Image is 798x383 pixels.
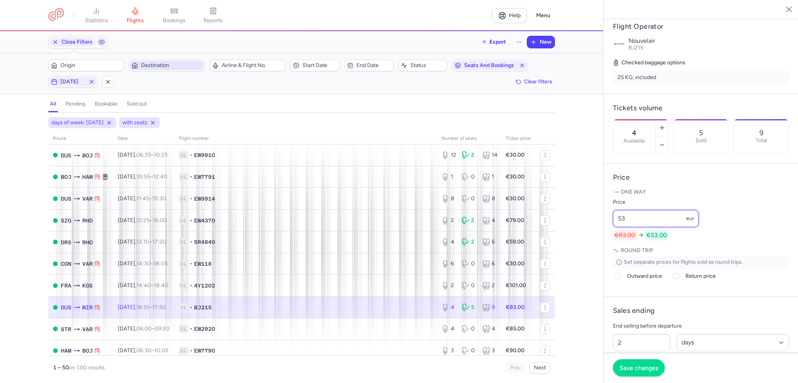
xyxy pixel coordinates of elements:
div: 4 [441,304,455,311]
span: BJ215 [629,44,643,51]
strong: €90.00 [506,347,524,354]
time: 16:00 [153,217,167,224]
button: Status [398,60,447,71]
div: 6 [441,260,455,268]
span: OPEN [53,196,58,201]
div: 5 [462,304,476,311]
button: Export [476,36,511,48]
span: – [136,325,169,332]
span: • [190,195,192,203]
button: Next [530,362,550,374]
span: Stuttgart Echterdingen, Stuttgart, Germany [61,325,71,334]
a: Help [492,8,527,23]
span: 1L [179,260,188,268]
span: 4Y1202 [194,282,215,289]
span: – [136,347,168,354]
button: Menu [531,8,555,23]
strong: €30.00 [506,195,524,202]
a: statistics [77,7,116,24]
span: Kos Island International Airport, Kos, Greece [82,281,93,290]
p: Sold [696,138,706,144]
strong: €101.00 [506,282,526,289]
div: 0 [462,260,476,268]
span: • [190,304,192,311]
span: Save changes [620,364,658,371]
time: 12:25 [136,217,150,224]
button: Prev. [506,362,526,374]
span: [DATE], [118,347,168,354]
h4: Sales ending [613,306,655,315]
span: on 100 results [69,364,105,371]
div: 3 [441,347,455,355]
button: Seats and bookings [452,60,528,71]
label: Price [613,198,699,207]
span: • [190,151,192,159]
span: Airline & Flight No. [222,62,283,69]
span: Varna, Varna, Bulgaria [82,325,93,334]
a: bookings [155,7,194,24]
span: Varna, Varna, Bulgaria [82,259,93,268]
a: flights [116,7,155,24]
time: 16:10 [136,304,149,311]
button: End date [344,60,394,71]
span: BJ215 [194,304,212,311]
span: OPEN [53,305,58,310]
span: OPEN [53,283,58,288]
h4: all [50,101,56,108]
span: 1L [179,217,188,224]
div: 2 [441,282,455,289]
span: EW118 [194,260,212,268]
strong: €85.00 [506,325,524,332]
h4: Price [613,173,789,182]
div: 4 [482,325,496,333]
span: Dresden Airport, Dresden, Germany [61,238,71,247]
button: Clear filters [513,76,555,88]
div: 6 [482,260,496,268]
span: Diagoras, Ródos, Greece [82,216,93,225]
span: • [190,282,192,289]
div: 14 [482,151,496,159]
div: 8 [482,195,496,203]
h4: bookable [95,101,117,108]
span: [DATE], [118,282,168,289]
time: 18:40 [154,282,168,289]
time: 12:40 [153,173,167,180]
div: 6 [482,238,496,246]
time: 10:05 [154,347,168,354]
span: EW7791 [194,173,215,181]
strong: €59.00 [506,238,524,245]
span: reports [203,17,223,24]
span: EW7790 [194,347,215,355]
span: Hamburg Airport, Hamburg, Germany [82,173,93,181]
strong: €30.00 [506,173,524,180]
input: ## [613,334,670,351]
span: – [136,260,168,267]
span: Bourgas, Burgas, Bulgaria [82,346,93,355]
span: Düsseldorf International Airport, Düsseldorf, Germany [61,151,71,160]
time: 06:30 [136,347,151,354]
span: flights [127,17,144,24]
span: Export [489,39,506,45]
span: • [190,238,192,246]
div: 2 [462,217,476,224]
span: – [136,152,168,158]
span: Start date [302,62,337,69]
span: OPEN [53,348,58,353]
p: Total [756,138,767,144]
button: New [527,36,554,48]
h4: sold out [127,101,147,108]
span: Varna, Varna, Bulgaria [82,194,93,203]
span: [DATE], [118,217,167,224]
li: 25 KG, included [613,71,789,85]
span: 1L [179,304,188,311]
span: EW9914 [194,195,215,203]
th: date [113,133,174,145]
a: CitizenPlane red outlined logo [48,8,64,23]
span: OPEN [53,327,58,331]
span: Close Filters [62,39,93,45]
span: 1L [179,238,188,246]
th: route [48,133,113,145]
span: – [136,173,167,180]
time: 17:50 [152,304,166,311]
span: Origin [60,62,122,69]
